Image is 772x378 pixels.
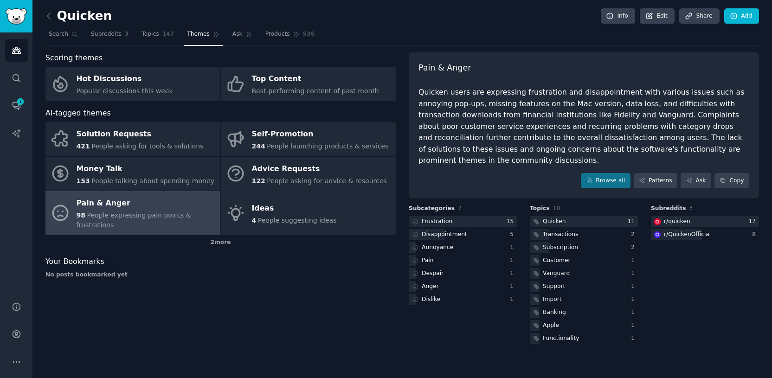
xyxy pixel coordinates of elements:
a: Despair1 [409,268,517,280]
span: Scoring themes [45,52,103,64]
a: quickenr/quicken17 [651,216,759,228]
a: Anger1 [409,281,517,293]
span: People asking for tools & solutions [91,142,203,150]
div: 2 [631,231,638,239]
img: QuickenOfficial [654,231,661,238]
div: Self-Promotion [252,127,389,142]
div: 1 [631,334,638,343]
a: Edit [640,8,675,24]
div: Functionality [543,334,579,343]
div: Customer [543,256,571,265]
div: r/ quicken [664,218,690,226]
a: Vanguard1 [530,268,638,280]
div: Pain [422,256,434,265]
span: Themes [187,30,210,38]
div: Despair [422,269,444,278]
div: Support [543,282,565,291]
div: Hot Discussions [77,72,173,87]
div: 1 [510,256,517,265]
div: 1 [631,308,638,317]
div: 1 [631,269,638,278]
div: 2 more [45,235,396,250]
span: 7 [458,205,462,211]
span: 153 [77,177,90,185]
div: Annoyance [422,243,453,252]
div: 1 [510,269,517,278]
div: 11 [627,218,638,226]
div: 1 [631,321,638,330]
div: Pain & Anger [77,196,216,211]
div: r/ QuickenOfficial [664,231,711,239]
a: Functionality1 [530,333,638,345]
div: Vanguard [543,269,570,278]
a: Share [679,8,719,24]
span: People suggesting ideas [258,217,337,224]
a: Dislike1 [409,294,517,306]
span: AI-tagged themes [45,108,111,119]
a: Self-Promotion244People launching products & services [221,122,396,156]
a: Pain1 [409,255,517,267]
a: Customer1 [530,255,638,267]
a: 1 [5,94,28,117]
a: Pain & Anger98People expressing pain points & frustrations [45,191,220,235]
span: People expressing pain points & frustrations [77,211,191,229]
div: 1 [510,282,517,291]
a: Support1 [530,281,638,293]
span: Subcategories [409,205,455,213]
div: Banking [543,308,566,317]
a: Browse all [581,173,630,189]
span: Subreddits [651,205,686,213]
div: 5 [510,231,517,239]
a: Advice Requests122People asking for advice & resources [221,157,396,191]
a: Ask [681,173,711,189]
a: Info [601,8,635,24]
span: 147 [162,30,174,38]
div: 1 [631,295,638,304]
div: Transactions [543,231,578,239]
a: Themes [184,27,223,46]
div: Anger [422,282,439,291]
a: Top ContentBest-performing content of past month [221,67,396,101]
div: 17 [748,218,759,226]
a: QuickenOfficialr/QuickenOfficial8 [651,229,759,241]
a: Apple1 [530,320,638,332]
a: Transactions2 [530,229,638,241]
a: Quicken11 [530,216,638,228]
div: Top Content [252,72,379,87]
div: 1 [631,282,638,291]
span: Ask [232,30,243,38]
div: 15 [506,218,517,226]
div: Money Talk [77,161,214,176]
a: Annoyance1 [409,242,517,254]
span: 3 [125,30,129,38]
span: 421 [77,142,90,150]
div: Apple [543,321,559,330]
a: Subreddits3 [88,27,132,46]
div: Dislike [422,295,440,304]
a: Products536 [262,27,318,46]
a: Frustration15 [409,216,517,228]
div: Quicken users are expressing frustration and disappointment with various issues such as annoying ... [418,87,749,167]
h2: Quicken [45,9,112,24]
a: Search [45,27,81,46]
span: People launching products & services [267,142,388,150]
span: 4 [252,217,257,224]
span: People asking for advice & resources [267,177,386,185]
span: Your Bookmarks [45,256,104,268]
div: 1 [510,295,517,304]
span: 244 [252,142,265,150]
div: 1 [631,256,638,265]
span: 536 [303,30,315,38]
div: Subscription [543,243,578,252]
span: 98 [77,211,85,219]
a: Money Talk153People talking about spending money [45,157,220,191]
div: 2 [631,243,638,252]
div: 1 [510,243,517,252]
span: Subreddits [91,30,122,38]
a: Disappointment5 [409,229,517,241]
div: 8 [752,231,759,239]
a: Ideas4People suggesting ideas [221,191,396,235]
a: Subscription2 [530,242,638,254]
div: Advice Requests [252,161,387,176]
div: Disappointment [422,231,467,239]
